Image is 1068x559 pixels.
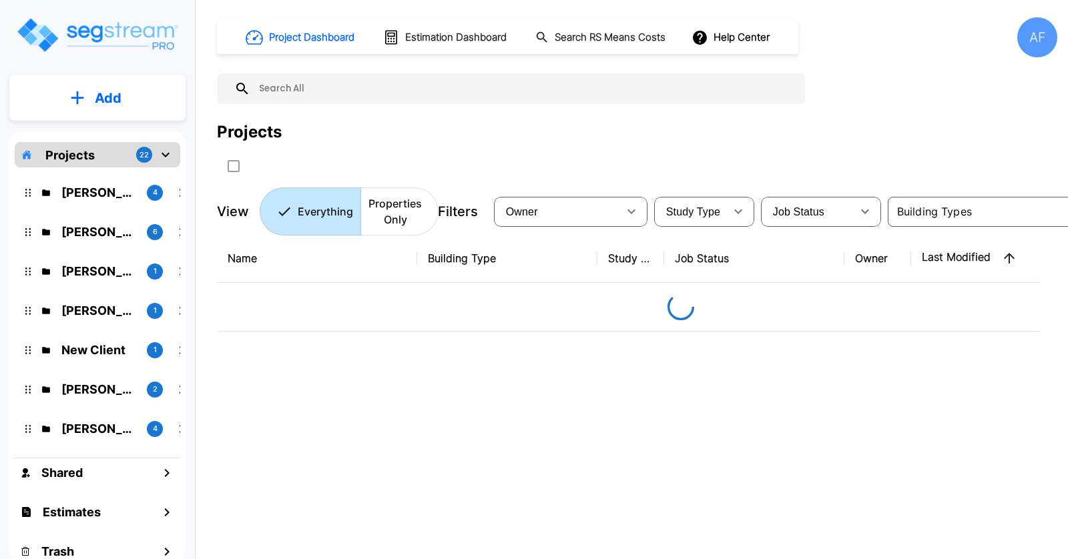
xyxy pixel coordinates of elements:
[61,380,136,398] p: Abe Berkowitz
[497,193,618,230] div: Select
[61,262,136,280] p: Christopher Ballesteros
[153,384,158,395] p: 2
[405,30,507,45] h1: Estimation Dashboard
[892,202,1062,221] input: Building Types
[438,201,478,221] p: Filters
[15,16,179,54] img: Logo
[154,305,157,316] p: 1
[220,153,247,179] button: SelectAll
[45,146,95,164] p: Projects
[250,73,798,104] input: Search All
[61,302,136,320] p: Raizy Rosenblum
[844,234,911,283] th: Owner
[217,234,417,283] th: Name
[597,234,664,283] th: Study Type
[555,30,665,45] h1: Search RS Means Costs
[140,149,149,161] p: 22
[95,88,121,108] p: Add
[269,30,354,45] h1: Project Dashboard
[911,234,1058,283] th: Last Modified
[664,234,844,283] th: Job Status
[61,183,136,201] p: Moshe Toiv
[240,23,362,52] button: Project Dashboard
[506,206,538,217] span: Owner
[41,464,83,482] h1: Shared
[764,193,852,230] div: Select
[9,79,186,117] button: Add
[153,226,158,237] p: 6
[530,25,673,51] button: Search RS Means Costs
[657,193,725,230] div: Select
[154,265,157,277] p: 1
[61,341,136,359] p: New Client
[773,206,824,217] span: Job Status
[217,120,282,144] div: Projects
[298,203,353,219] p: Everything
[153,423,158,434] p: 4
[417,234,597,283] th: Building Type
[1017,17,1057,57] div: AF
[360,187,439,235] button: Properties Only
[260,187,361,235] button: Everything
[61,223,136,241] p: Chesky Perl
[153,187,158,198] p: 4
[666,206,720,217] span: Study Type
[260,187,439,235] div: Platform
[61,420,136,438] p: Einav Gelberg
[689,25,775,50] button: Help Center
[217,201,249,221] p: View
[154,344,157,356] p: 1
[368,195,422,227] p: Properties Only
[378,23,514,51] button: Estimation Dashboard
[43,503,101,521] h1: Estimates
